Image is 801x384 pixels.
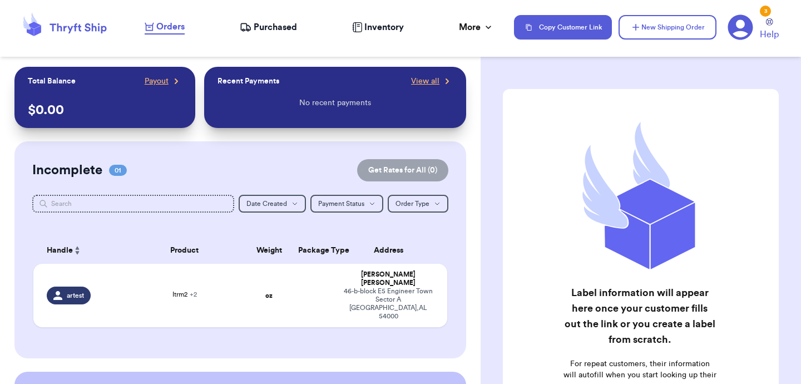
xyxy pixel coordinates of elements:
[122,237,247,264] th: Product
[291,237,336,264] th: Package Type
[246,200,287,207] span: Date Created
[145,76,169,87] span: Payout
[145,76,182,87] a: Payout
[265,292,273,299] strong: oz
[395,200,429,207] span: Order Type
[32,161,102,179] h2: Incomplete
[352,21,404,34] a: Inventory
[299,97,371,109] p: No recent payments
[343,287,434,321] div: 46-b-block E5 Engineer Town Sector A [GEOGRAPHIC_DATA] , AL 54000
[172,291,197,298] span: Itrm2
[411,76,453,87] a: View all
[145,20,185,35] a: Orders
[336,237,447,264] th: Address
[728,14,753,40] a: 3
[514,15,612,40] button: Copy Customer Link
[310,195,383,213] button: Payment Status
[239,195,306,213] button: Date Created
[47,245,73,257] span: Handle
[109,165,127,176] span: 01
[217,76,279,87] p: Recent Payments
[73,244,82,257] button: Sort ascending
[67,291,84,300] span: artest
[343,270,434,287] div: [PERSON_NAME] [PERSON_NAME]
[156,20,185,33] span: Orders
[411,76,439,87] span: View all
[364,21,404,34] span: Inventory
[619,15,716,40] button: New Shipping Order
[760,6,771,17] div: 3
[563,285,716,347] h2: Label information will appear here once your customer fills out the link or you create a label fr...
[247,237,291,264] th: Weight
[760,28,779,41] span: Help
[32,195,234,213] input: Search
[760,18,779,41] a: Help
[388,195,448,213] button: Order Type
[254,21,297,34] span: Purchased
[459,21,494,34] div: More
[28,101,182,119] p: $ 0.00
[318,200,364,207] span: Payment Status
[190,291,197,298] span: + 2
[240,21,297,34] a: Purchased
[357,159,448,181] button: Get Rates for All (0)
[28,76,76,87] p: Total Balance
